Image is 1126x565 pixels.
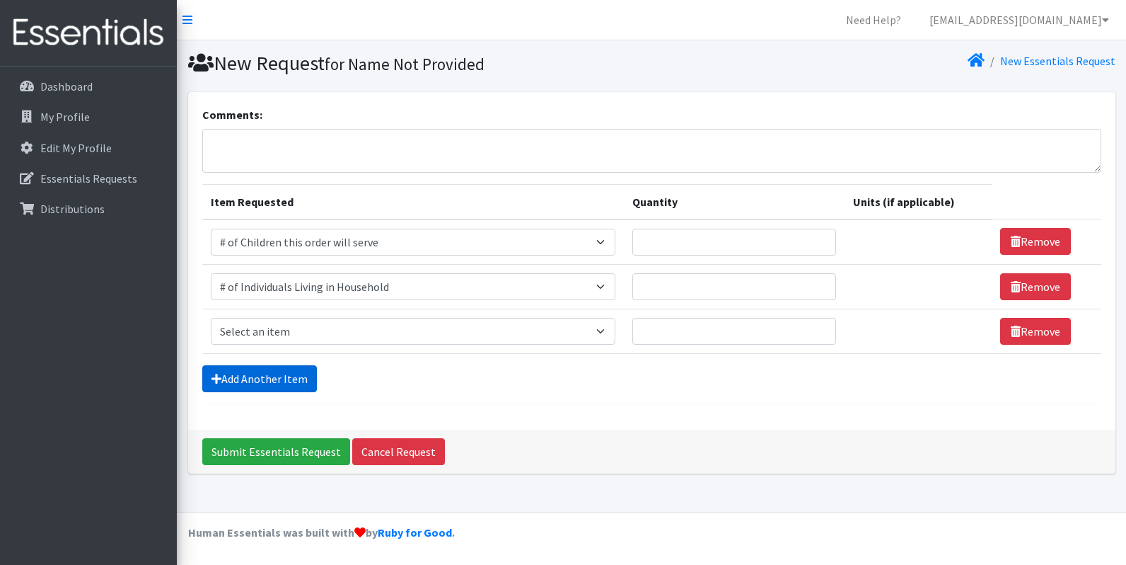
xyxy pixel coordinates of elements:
[6,72,171,101] a: Dashboard
[202,184,624,219] th: Item Requested
[624,184,844,219] th: Quantity
[1000,54,1115,68] a: New Essentials Request
[6,9,171,57] img: HumanEssentials
[325,54,484,74] small: for Name Not Provided
[835,6,912,34] a: Need Help?
[202,365,317,392] a: Add Another Item
[40,110,90,124] p: My Profile
[378,525,452,540] a: Ruby for Good
[6,164,171,193] a: Essentials Requests
[918,6,1120,34] a: [EMAIL_ADDRESS][DOMAIN_NAME]
[40,141,112,155] p: Edit My Profile
[40,79,93,93] p: Dashboard
[40,202,105,216] p: Distributions
[1000,318,1071,345] a: Remove
[1000,228,1071,255] a: Remove
[188,525,455,540] strong: Human Essentials was built with by .
[202,438,350,465] input: Submit Essentials Request
[352,438,445,465] a: Cancel Request
[40,171,137,186] p: Essentials Requests
[202,106,262,123] label: Comments:
[188,51,646,76] h1: New Request
[6,103,171,131] a: My Profile
[6,134,171,162] a: Edit My Profile
[6,195,171,223] a: Distributions
[844,184,992,219] th: Units (if applicable)
[1000,273,1071,300] a: Remove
